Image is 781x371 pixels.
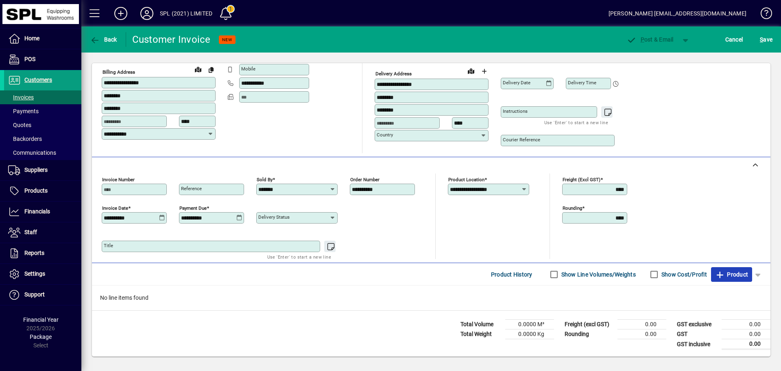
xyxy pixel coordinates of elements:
[24,167,48,173] span: Suppliers
[715,268,748,281] span: Product
[478,65,491,78] button: Choose address
[241,66,255,72] mat-label: Mobile
[24,35,39,42] span: Home
[4,243,81,263] a: Reports
[8,108,39,114] span: Payments
[563,205,582,211] mat-label: Rounding
[723,32,745,47] button: Cancel
[8,94,34,101] span: Invoices
[722,329,770,339] td: 0.00
[104,243,113,248] mat-label: Title
[8,149,56,156] span: Communications
[24,187,48,194] span: Products
[711,267,752,282] button: Product
[755,2,771,28] a: Knowledge Base
[267,252,331,261] mat-hint: Use 'Enter' to start a new line
[456,320,505,329] td: Total Volume
[4,202,81,222] a: Financials
[660,270,707,279] label: Show Cost/Profit
[181,186,202,191] mat-label: Reference
[626,36,674,43] span: ost & Email
[192,63,205,76] a: View on map
[4,49,81,70] a: POS
[673,320,722,329] td: GST exclusive
[132,33,211,46] div: Customer Invoice
[102,177,135,182] mat-label: Invoice number
[568,80,596,86] mat-label: Delivery time
[108,6,134,21] button: Add
[758,32,774,47] button: Save
[673,339,722,349] td: GST inclusive
[257,177,273,182] mat-label: Sold by
[722,339,770,349] td: 0.00
[617,320,666,329] td: 0.00
[4,104,81,118] a: Payments
[760,33,772,46] span: ave
[8,136,42,142] span: Backorders
[503,108,528,114] mat-label: Instructions
[102,205,128,211] mat-label: Invoice date
[641,36,644,43] span: P
[4,181,81,201] a: Products
[617,329,666,339] td: 0.00
[4,29,81,49] a: Home
[4,222,81,243] a: Staff
[4,146,81,160] a: Communications
[23,316,59,323] span: Financial Year
[673,329,722,339] td: GST
[377,132,393,138] mat-label: Country
[4,132,81,146] a: Backorders
[722,320,770,329] td: 0.00
[30,334,52,340] span: Package
[24,208,50,215] span: Financials
[24,56,35,62] span: POS
[561,320,617,329] td: Freight (excl GST)
[81,32,126,47] app-page-header-button: Back
[560,270,636,279] label: Show Line Volumes/Weights
[24,250,44,256] span: Reports
[24,291,45,298] span: Support
[488,267,536,282] button: Product History
[92,285,770,310] div: No line items found
[8,122,31,128] span: Quotes
[491,268,532,281] span: Product History
[561,329,617,339] td: Rounding
[4,118,81,132] a: Quotes
[505,320,554,329] td: 0.0000 M³
[505,329,554,339] td: 0.0000 Kg
[24,229,37,235] span: Staff
[24,77,52,83] span: Customers
[4,90,81,104] a: Invoices
[134,6,160,21] button: Profile
[350,177,380,182] mat-label: Order number
[90,36,117,43] span: Back
[760,36,763,43] span: S
[4,285,81,305] a: Support
[179,205,207,211] mat-label: Payment due
[465,64,478,77] a: View on map
[4,160,81,180] a: Suppliers
[544,118,608,127] mat-hint: Use 'Enter' to start a new line
[456,329,505,339] td: Total Weight
[725,33,743,46] span: Cancel
[24,270,45,277] span: Settings
[205,63,218,76] button: Copy to Delivery address
[222,37,232,42] span: NEW
[160,7,212,20] div: SPL (2021) LIMITED
[503,137,540,143] mat-label: Courier Reference
[448,177,484,182] mat-label: Product location
[503,80,530,86] mat-label: Delivery date
[4,264,81,284] a: Settings
[88,32,119,47] button: Back
[609,7,746,20] div: [PERSON_NAME] [EMAIL_ADDRESS][DOMAIN_NAME]
[563,177,600,182] mat-label: Freight (excl GST)
[258,214,290,220] mat-label: Delivery status
[622,32,678,47] button: Post & Email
